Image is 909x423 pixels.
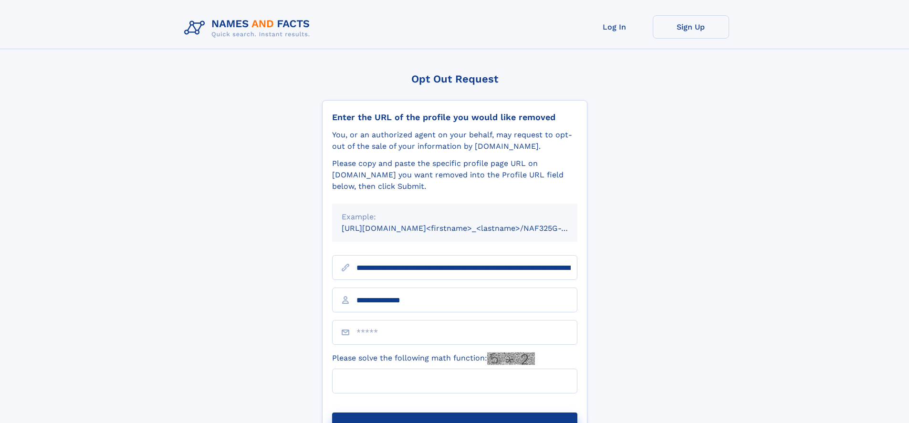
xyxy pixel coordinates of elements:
label: Please solve the following math function: [332,352,535,365]
small: [URL][DOMAIN_NAME]<firstname>_<lastname>/NAF325G-xxxxxxxx [342,224,596,233]
img: Logo Names and Facts [180,15,318,41]
a: Sign Up [653,15,729,39]
div: You, or an authorized agent on your behalf, may request to opt-out of the sale of your informatio... [332,129,577,152]
div: Opt Out Request [322,73,587,85]
div: Enter the URL of the profile you would like removed [332,112,577,123]
div: Example: [342,211,568,223]
div: Please copy and paste the specific profile page URL on [DOMAIN_NAME] you want removed into the Pr... [332,158,577,192]
a: Log In [576,15,653,39]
